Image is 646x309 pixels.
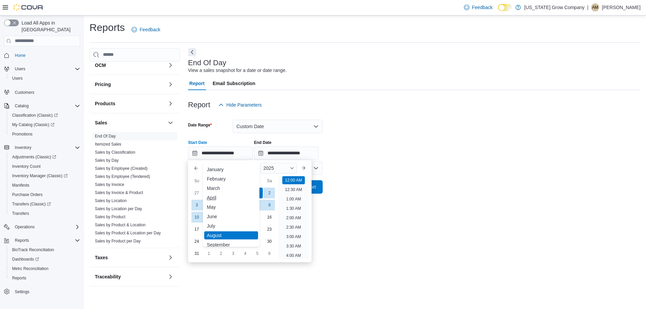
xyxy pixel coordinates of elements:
button: Sales [95,119,165,126]
span: Adjustments (Classic) [9,153,80,161]
span: Users [15,66,25,72]
span: Inventory Count [12,164,41,169]
div: Button. Open the year selector. 2025 is currently selected. [261,163,297,173]
span: Dashboards [9,255,80,263]
a: Sales by Product [95,215,125,219]
span: Operations [15,224,35,230]
a: My Catalog (Classic) [9,121,57,129]
button: BioTrack Reconciliation [7,245,83,255]
span: Customers [15,90,34,95]
span: Inventory Manager (Classic) [12,173,68,179]
a: Metrc Reconciliation [9,265,51,273]
button: Next month [298,163,309,173]
button: Sales [167,119,175,127]
span: 2025 [263,165,274,171]
a: Customers [12,88,37,96]
a: Purchase Orders [9,191,45,199]
span: Metrc Reconciliation [12,266,48,271]
button: Taxes [95,254,165,261]
span: Email Subscription [213,77,255,90]
p: [US_STATE] Grow Company [524,3,584,11]
div: day-6 [264,248,275,259]
p: | [587,3,588,11]
span: Catalog [15,103,29,109]
button: OCM [167,61,175,69]
span: Report [189,77,205,90]
span: BioTrack Reconciliation [9,246,80,254]
span: Purchase Orders [9,191,80,199]
span: Home [15,53,26,58]
button: Reports [7,273,83,283]
div: day-1 [204,248,214,259]
input: Press the down key to open a popover containing a calendar. [254,147,319,160]
a: Inventory Count [9,162,43,170]
li: 3:30 AM [283,242,303,250]
button: Taxes [167,254,175,262]
a: BioTrack Reconciliation [9,246,57,254]
div: July [204,222,258,230]
span: My Catalog (Classic) [12,122,55,127]
span: Purchase Orders [12,192,43,197]
button: Pricing [167,80,175,88]
li: 12:00 AM [282,176,305,184]
button: Transfers [7,209,83,218]
button: Inventory [12,144,34,152]
input: Dark Mode [498,4,512,11]
span: Transfers [12,211,29,216]
button: Purchase Orders [7,190,83,199]
h3: OCM [95,62,106,69]
button: Operations [1,222,83,232]
li: 1:30 AM [283,204,303,213]
button: Users [1,64,83,74]
span: BioTrack Reconciliation [12,247,54,253]
a: Sales by Location per Day [95,206,142,211]
div: August [204,231,258,239]
a: Sales by Product & Location [95,223,146,227]
button: Hide Parameters [216,98,264,112]
a: Sales by Employee (Tendered) [95,174,150,179]
label: Date Range [188,122,212,128]
div: day-17 [191,224,202,235]
p: [PERSON_NAME] [602,3,641,11]
span: Settings [12,287,80,296]
a: Feedback [129,23,163,36]
span: Sales by Day [95,158,119,163]
button: Users [7,74,83,83]
div: May [204,203,258,211]
button: Traceability [167,273,175,281]
span: Promotions [9,130,80,138]
span: Manifests [9,181,80,189]
span: Reports [12,275,26,281]
button: Home [1,50,83,60]
div: day-2 [264,188,275,198]
button: Users [12,65,28,73]
button: Metrc Reconciliation [7,264,83,273]
div: Armondo Martinez [591,3,599,11]
div: day-23 [264,224,275,235]
span: Sales by Location per Day [95,206,142,211]
span: Sales by Invoice [95,182,124,187]
button: Settings [1,287,83,297]
a: Promotions [9,130,35,138]
li: 2:30 AM [283,223,303,231]
h3: End Of Day [188,59,226,67]
span: Classification (Classic) [9,111,80,119]
div: day-2 [216,248,226,259]
button: Previous Month [191,163,202,173]
div: day-10 [191,212,202,223]
h3: Sales [95,119,107,126]
input: Press the down key to enter a popover containing a calendar. Press the escape key to close the po... [188,147,253,160]
span: Customers [12,88,80,96]
a: Transfers [9,209,32,218]
a: Inventory Manager (Classic) [9,172,70,180]
button: Products [167,100,175,108]
button: Catalog [12,102,31,110]
div: February [204,175,258,183]
h3: Taxes [95,254,108,261]
a: Feedback [461,1,495,14]
a: Home [12,51,28,60]
span: Sales by Product & Location per Day [95,230,161,236]
a: Dashboards [9,255,42,263]
a: Transfers (Classic) [7,199,83,209]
